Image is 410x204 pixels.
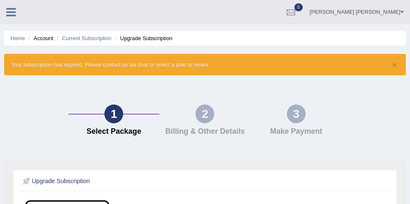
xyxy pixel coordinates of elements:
li: Upgrade Subscription [113,34,172,42]
button: × [392,61,397,69]
div: 3 [287,105,306,123]
div: 2 [195,105,214,123]
h4: Make Payment [255,127,337,136]
a: Current Subscription [62,35,111,41]
h2: Upgrade Subscription [21,176,249,187]
span: 0 [294,3,303,11]
div: 1 [104,105,123,123]
h4: Billing & Other Details [164,127,246,136]
li: Account [26,34,53,42]
div: Your subscription has expired. Please contact us via chat or select a plan to renew [4,54,406,75]
a: Home [10,35,25,41]
h4: Select Package [73,127,155,136]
